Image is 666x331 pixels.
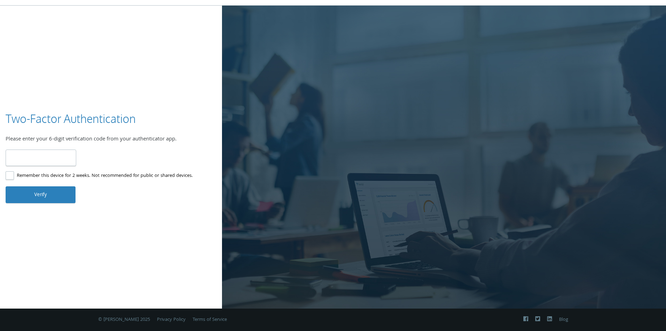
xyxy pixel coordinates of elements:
[6,172,193,180] label: Remember this device for 2 weeks. Not recommended for public or shared devices.
[157,316,186,324] a: Privacy Policy
[6,135,216,144] div: Please enter your 6-digit verification code from your authenticator app.
[6,111,136,127] h3: Two-Factor Authentication
[559,316,568,324] a: Blog
[193,316,227,324] a: Terms of Service
[6,186,76,203] button: Verify
[98,316,150,324] span: © [PERSON_NAME] 2025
